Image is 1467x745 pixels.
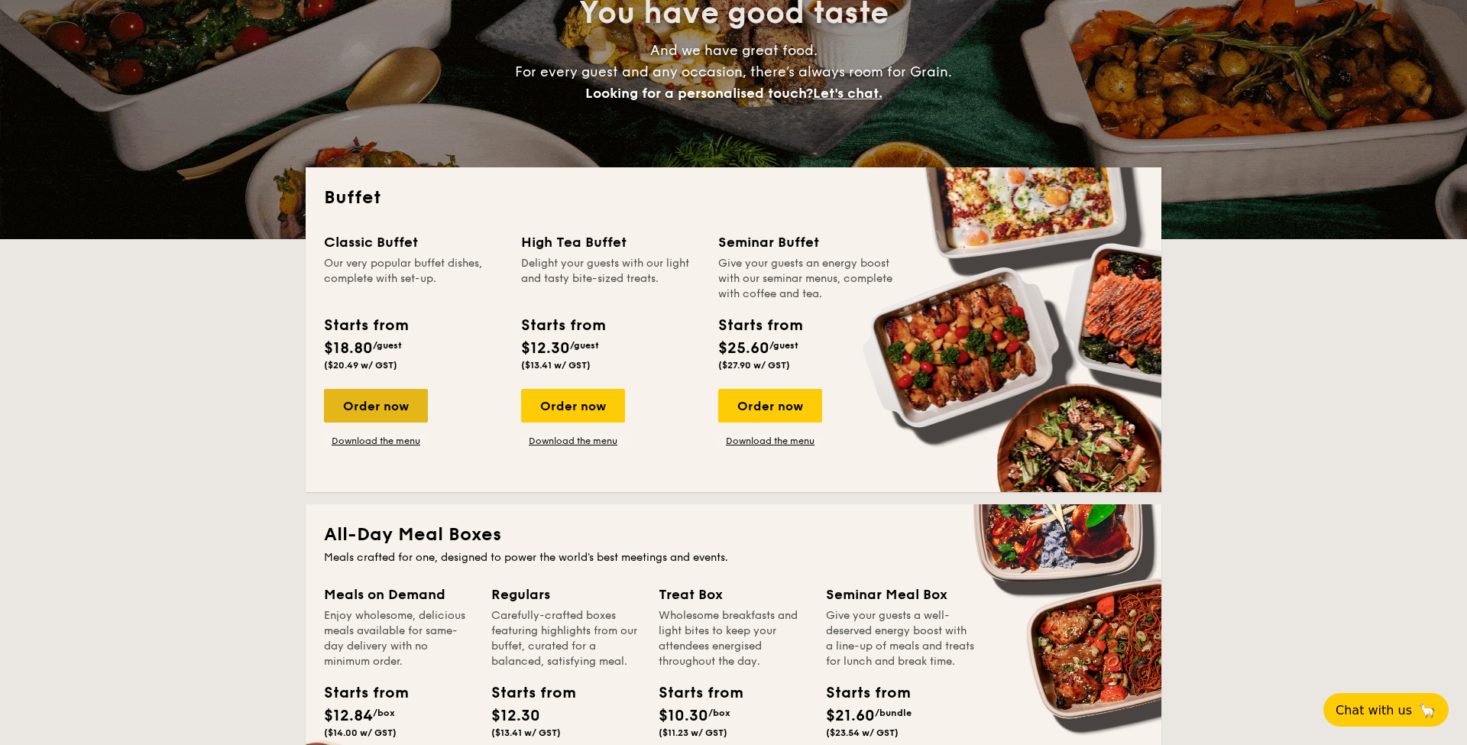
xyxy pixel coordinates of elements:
[718,360,790,371] span: ($27.90 w/ GST)
[875,708,912,718] span: /bundle
[324,360,397,371] span: ($20.49 w/ GST)
[491,707,540,725] span: $12.30
[826,682,895,705] div: Starts from
[324,435,428,447] a: Download the menu
[324,314,407,337] div: Starts from
[659,707,708,725] span: $10.30
[373,708,395,718] span: /box
[1418,701,1436,719] span: 🦙
[491,727,561,738] span: ($13.41 w/ GST)
[521,360,591,371] span: ($13.41 w/ GST)
[708,708,730,718] span: /box
[718,339,769,358] span: $25.60
[491,584,640,605] div: Regulars
[659,584,808,605] div: Treat Box
[1336,703,1412,717] span: Chat with us
[373,340,402,351] span: /guest
[826,727,899,738] span: ($23.54 w/ GST)
[491,682,560,705] div: Starts from
[521,389,625,423] div: Order now
[659,727,727,738] span: ($11.23 w/ GST)
[718,256,897,302] div: Give your guests an energy boost with our seminar menus, complete with coffee and tea.
[521,435,625,447] a: Download the menu
[521,314,604,337] div: Starts from
[718,314,802,337] div: Starts from
[570,340,599,351] span: /guest
[324,186,1143,210] h2: Buffet
[521,232,700,253] div: High Tea Buffet
[324,550,1143,565] div: Meals crafted for one, designed to power the world's best meetings and events.
[521,339,570,358] span: $12.30
[324,523,1143,547] h2: All-Day Meal Boxes
[324,256,503,302] div: Our very popular buffet dishes, complete with set-up.
[324,707,373,725] span: $12.84
[324,682,393,705] div: Starts from
[813,85,882,102] span: Let's chat.
[324,389,428,423] div: Order now
[769,340,798,351] span: /guest
[1323,693,1449,727] button: Chat with us🦙
[324,339,373,358] span: $18.80
[826,608,975,669] div: Give your guests a well-deserved energy boost with a line-up of meals and treats for lunch and br...
[491,608,640,669] div: Carefully-crafted boxes featuring highlights from our buffet, curated for a balanced, satisfying ...
[659,608,808,669] div: Wholesome breakfasts and light bites to keep your attendees energised throughout the day.
[521,256,700,302] div: Delight your guests with our light and tasty bite-sized treats.
[718,435,822,447] a: Download the menu
[585,85,813,102] span: Looking for a personalised touch?
[718,232,897,253] div: Seminar Buffet
[324,727,397,738] span: ($14.00 w/ GST)
[324,608,473,669] div: Enjoy wholesome, delicious meals available for same-day delivery with no minimum order.
[324,584,473,605] div: Meals on Demand
[515,42,952,102] span: And we have great food. For every guest and any occasion, there’s always room for Grain.
[826,707,875,725] span: $21.60
[659,682,727,705] div: Starts from
[826,584,975,605] div: Seminar Meal Box
[324,232,503,253] div: Classic Buffet
[718,389,822,423] div: Order now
